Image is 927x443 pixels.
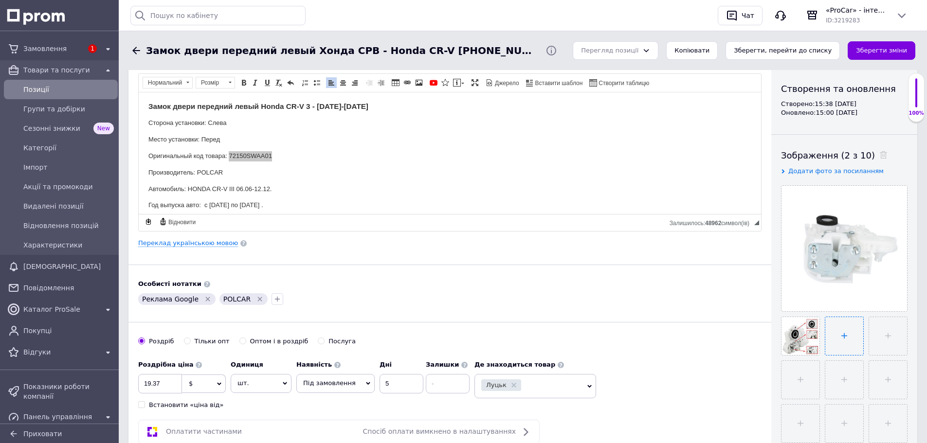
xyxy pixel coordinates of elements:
a: Видалити форматування [273,77,284,88]
span: 48962 [705,220,721,227]
span: Товари та послуги [23,65,98,75]
span: [DEMOGRAPHIC_DATA] [23,262,114,271]
span: Замовлення [23,44,83,53]
input: Пошук по кабінету [130,6,306,25]
span: Луцьк [486,382,507,388]
span: Під замовлення [303,379,356,387]
a: Вставити/видалити маркований список [311,77,322,88]
button: Зберегти, перейти до списку [726,41,840,60]
span: Панель управління [23,412,98,422]
a: Переклад українською мовою [138,239,238,247]
a: Підкреслений (Ctrl+U) [262,77,273,88]
a: Створити таблицю [588,77,651,88]
span: ID: 3219283 [826,17,860,24]
span: Додати фото за посиланням [788,167,884,175]
div: 100% Якість заповнення [908,73,925,122]
body: Редактор, 1F34CF39-7DE0-43EE-9DDF-28A8384E01E8 [10,10,613,352]
a: Вставити іконку [440,77,451,88]
svg: Видалити мітку [256,295,264,303]
a: Розмір [196,77,235,89]
a: Зменшити відступ [364,77,375,88]
span: POLCAR [223,295,251,303]
span: Акції та промокоди [23,182,114,192]
button: Копіювати [666,41,718,60]
label: Дні [380,360,421,369]
b: Одиниця [231,361,263,368]
div: Створено: 15:38 [DATE] [781,100,908,108]
span: Нормальний [143,77,183,88]
div: Оптом і в роздріб [250,337,309,346]
b: Де знаходиться товар [474,361,555,368]
span: Імпорт [23,162,114,172]
p: Место установки: Перед [10,42,613,53]
a: Зображення [414,77,424,88]
div: 100% [909,110,924,117]
div: Перегляд позиції [581,46,638,56]
div: Роздріб [149,337,174,346]
span: Відновити [167,218,196,227]
div: Зображення (2 з 10) [781,149,908,161]
a: Зробити резервну копію зараз [143,216,154,227]
span: «ProCar» - інтернет магазин автозапчастин [826,5,888,15]
b: Наявність [296,361,332,368]
p: Автомобиль: HONDA CR-V III 06.06-12.12. [10,92,613,102]
a: По правому краю [349,77,360,88]
span: Джерело [493,79,519,88]
a: Вставити/видалити нумерований список [300,77,310,88]
a: Вставити повідомлення [452,77,466,88]
a: Відновити [158,216,197,227]
a: Максимізувати [470,77,480,88]
span: Замок двери передний левый Хонда СРВ - Honda CR-V 3 2006-2012 [146,44,538,58]
a: Вставити шаблон [525,77,584,88]
button: Зберегти зміни [848,41,915,60]
span: Реклама Google [142,295,199,303]
div: Оновлено: 15:00 [DATE] [781,108,908,117]
div: Створення та оновлення [781,83,908,95]
span: Створити таблицю [597,79,649,88]
p: Производитель: POLCAR [10,75,613,86]
strong: Замок двери передний левый Honda CR-V 3 - [DATE]-[DATE] [10,10,230,18]
div: Послуга [328,337,356,346]
svg: Видалити мітку [204,295,212,303]
span: Вставити шаблон [534,79,583,88]
div: Кiлькiсть символiв [670,217,754,227]
span: New [93,123,114,134]
b: Залишки [426,361,459,368]
input: 0 [380,374,423,393]
span: Характеристики [23,240,114,250]
span: Відновлення позицій [23,221,114,230]
b: Роздрібна ціна [138,361,193,368]
span: Покупці [23,326,114,336]
span: 1 [88,44,97,53]
a: Нормальний [143,77,193,89]
a: Додати відео з YouTube [428,77,439,88]
div: Встановити «ціна від» [149,401,224,409]
a: Таблиця [390,77,401,88]
span: шт. [231,374,291,392]
p: Год выпуска авто: с [DATE] по [DATE] . [10,108,613,118]
button: Чат [718,6,763,25]
span: Потягніть для зміни розмірів [754,220,759,225]
span: Оплатити частинами [166,427,242,435]
span: Спосіб оплати вимкнено в налаштуваннях [363,427,516,435]
a: Жирний (Ctrl+B) [238,77,249,88]
a: Курсив (Ctrl+I) [250,77,261,88]
span: Видалені позиції [23,201,114,211]
input: 0 [138,374,182,393]
span: Каталог ProSale [23,304,98,314]
div: Тільки опт [195,337,230,346]
span: Приховати [23,430,62,438]
a: Збільшити відступ [376,77,386,88]
a: По центру [338,77,348,88]
p: Сторона установки: Слева [10,26,613,36]
span: Розмір [196,77,225,88]
b: Особисті нотатки [138,280,201,287]
iframe: Редактор, 1F34CF39-7DE0-43EE-9DDF-28A8384E01E8 [139,92,761,214]
span: Сезонні знижки [23,124,90,133]
a: Повернути (Ctrl+Z) [285,77,296,88]
div: Чат [740,8,756,23]
a: Вставити/Редагувати посилання (Ctrl+L) [402,77,413,88]
span: Групи та добірки [23,104,114,114]
span: Позиції [23,85,114,94]
span: Відгуки [23,347,98,357]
